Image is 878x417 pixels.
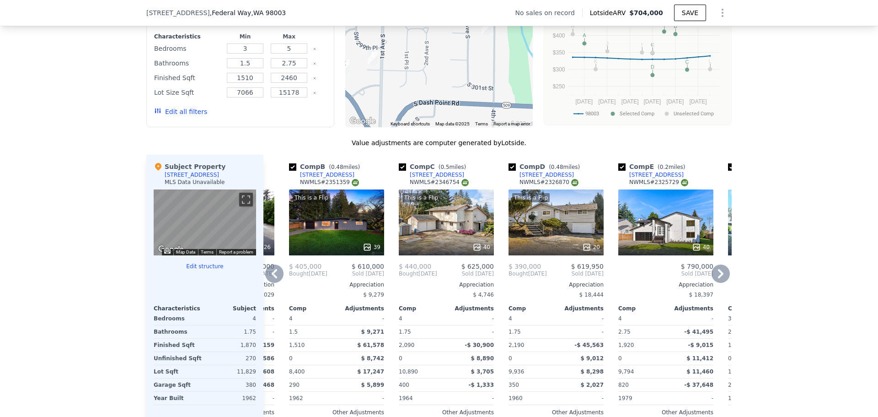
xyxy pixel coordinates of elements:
[154,305,205,312] div: Characteristics
[154,190,256,255] div: Map
[399,270,437,277] div: [DATE]
[674,111,714,117] text: Unselected Comp
[289,368,305,375] span: 8,400
[154,57,221,70] div: Bathrooms
[728,305,776,312] div: Comp
[399,382,409,388] span: 400
[207,365,256,378] div: 11,829
[643,98,661,105] text: [DATE]
[688,342,713,348] span: -$ 9,015
[651,64,654,70] text: D
[618,392,664,405] div: 1979
[581,382,604,388] span: $ 2,027
[509,263,541,270] span: $ 390,000
[399,368,418,375] span: 10,890
[685,59,689,65] text: C
[289,409,384,416] div: Other Adjustments
[156,244,186,255] img: Google
[475,121,488,126] a: Terms (opens in new tab)
[728,409,823,416] div: Other Adjustments
[728,342,744,348] span: 1,863
[553,66,565,73] text: $300
[618,368,634,375] span: 9,794
[553,49,565,56] text: $350
[154,325,203,338] div: Bathrooms
[667,98,684,105] text: [DATE]
[313,62,316,65] button: Clear
[461,179,469,186] img: NWMLS Logo
[509,325,554,338] div: 1.75
[571,179,578,186] img: NWMLS Logo
[154,312,203,325] div: Bedrooms
[515,8,582,17] div: No sales on record
[629,179,688,186] div: NWMLS # 2325729
[618,270,713,277] span: Sold [DATE]
[590,8,629,17] span: Lotside ARV
[448,392,494,405] div: -
[154,162,225,171] div: Subject Property
[289,392,335,405] div: 1962
[361,355,384,362] span: $ 8,742
[313,91,316,95] button: Clear
[410,179,469,186] div: NWMLS # 2346754
[461,263,494,270] span: $ 625,000
[545,164,584,170] span: ( miles)
[313,76,316,80] button: Clear
[509,382,519,388] span: 350
[207,379,256,391] div: 380
[692,243,710,252] div: 40
[348,115,378,127] a: Open this area in Google Maps (opens a new window)
[509,368,524,375] span: 9,936
[668,312,713,325] div: -
[509,270,547,277] div: [DATE]
[402,193,440,202] div: This is a Flip
[512,193,550,202] div: This is a Flip
[728,325,774,338] div: 2
[165,179,225,186] div: MLS Data Unavailable
[331,164,343,170] span: 0.48
[399,315,402,322] span: 4
[448,325,494,338] div: -
[363,243,380,252] div: 39
[709,59,712,64] text: L
[674,5,706,21] button: SAVE
[684,382,713,388] span: -$ 37,648
[509,281,604,288] div: Appreciation
[207,392,256,405] div: 1962
[728,355,732,362] span: 0
[219,249,253,255] a: Report a problem
[210,8,286,17] span: , Federal Way
[509,342,524,348] span: 2,190
[472,243,490,252] div: 40
[154,339,203,352] div: Finished Sqft
[571,263,604,270] span: $ 619,950
[728,392,774,405] div: 1962
[251,9,286,16] span: , WA 98003
[629,171,684,179] div: [STREET_ADDRESS]
[410,171,464,179] div: [STREET_ADDRESS]
[618,382,629,388] span: 820
[509,409,604,416] div: Other Adjustments
[579,292,604,298] span: $ 18,444
[509,171,574,179] a: [STREET_ADDRESS]
[728,162,802,171] div: Comp F
[654,164,689,170] span: ( miles)
[509,305,556,312] div: Comp
[368,50,378,65] div: 104 SW 300th Pl
[684,329,713,335] span: -$ 41,495
[571,23,574,29] text: H
[176,249,195,255] button: Map Data
[509,392,554,405] div: 1960
[509,315,512,322] span: 4
[618,342,634,348] span: 1,920
[547,270,604,277] span: Sold [DATE]
[681,179,688,186] img: NWMLS Logo
[558,312,604,325] div: -
[629,9,663,16] span: $704,000
[713,4,732,22] button: Show Options
[165,171,219,179] div: [STREET_ADDRESS]
[289,342,305,348] span: 1,510
[551,164,563,170] span: 0.48
[154,190,256,255] div: Street View
[399,270,418,277] span: Bought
